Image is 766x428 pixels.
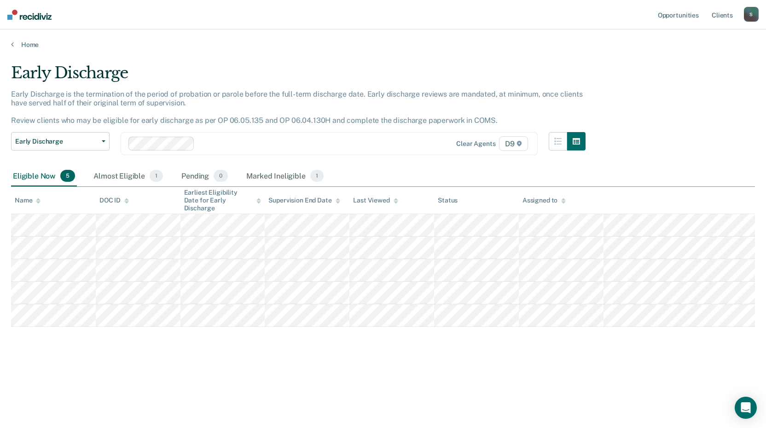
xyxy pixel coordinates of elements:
[92,166,165,186] div: Almost Eligible1
[268,197,340,204] div: Supervision End Date
[184,189,261,212] div: Earliest Eligibility Date for Early Discharge
[499,136,528,151] span: D9
[15,197,41,204] div: Name
[11,64,586,90] div: Early Discharge
[214,170,228,182] span: 0
[11,132,110,150] button: Early Discharge
[735,397,757,419] div: Open Intercom Messenger
[11,90,583,125] p: Early Discharge is the termination of the period of probation or parole before the full-term disc...
[744,7,759,22] button: S
[353,197,398,204] div: Last Viewed
[11,166,77,186] div: Eligible Now5
[7,10,52,20] img: Recidiviz
[11,40,755,49] a: Home
[180,166,230,186] div: Pending0
[522,197,566,204] div: Assigned to
[99,197,129,204] div: DOC ID
[438,197,458,204] div: Status
[310,170,324,182] span: 1
[15,138,98,145] span: Early Discharge
[456,140,495,148] div: Clear agents
[60,170,75,182] span: 5
[244,166,325,186] div: Marked Ineligible1
[150,170,163,182] span: 1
